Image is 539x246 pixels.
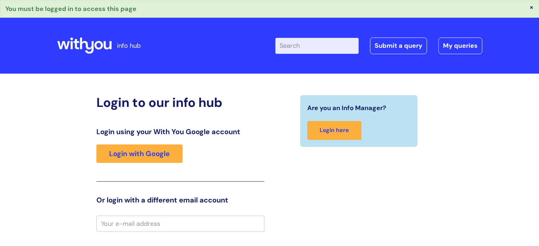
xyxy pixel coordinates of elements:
[529,4,534,10] button: ×
[96,216,264,232] input: Your e-mail address
[117,40,141,51] p: info hub
[96,95,264,110] h2: Login to our info hub
[96,196,264,204] h3: Or login with a different email account
[307,102,386,114] span: Are you an Info Manager?
[96,144,183,163] a: Login with Google
[96,127,264,136] h3: Login using your With You Google account
[275,38,359,53] input: Search
[370,38,427,54] a: Submit a query
[438,38,482,54] a: My queries
[307,121,361,140] a: Login here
